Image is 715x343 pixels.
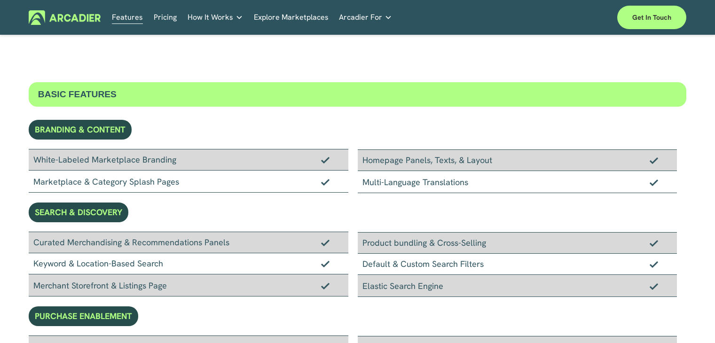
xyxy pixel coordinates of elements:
a: Get in touch [617,6,686,29]
img: Checkmark [650,240,658,246]
img: Checkmark [650,283,658,289]
div: Keyword & Location-Based Search [29,253,348,274]
a: Explore Marketplaces [254,10,329,25]
a: folder dropdown [188,10,243,25]
img: Arcadier [29,10,101,25]
img: Checkmark [321,260,330,267]
div: Default & Custom Search Filters [358,254,677,275]
img: Checkmark [650,261,658,267]
div: Curated Merchandising & Recommendations Panels [29,232,348,253]
div: Multi-Language Translations [358,171,677,193]
div: Merchant Storefront & Listings Page [29,274,348,296]
img: Checkmark [321,239,330,246]
span: How It Works [188,11,233,24]
a: folder dropdown [339,10,392,25]
img: Checkmark [321,156,330,163]
div: BRANDING & CONTENT [29,120,132,140]
img: Checkmark [650,157,658,164]
a: Features [112,10,143,25]
span: Arcadier For [339,11,382,24]
img: Checkmark [321,179,330,185]
div: Product bundling & Cross-Selling [358,232,677,254]
div: White-Labeled Marketplace Branding [29,149,348,171]
img: Checkmark [321,282,330,289]
div: Marketplace & Category Splash Pages [29,171,348,193]
img: Checkmark [650,179,658,186]
div: SEARCH & DISCOVERY [29,203,128,222]
div: Homepage Panels, Texts, & Layout [358,149,677,171]
a: Pricing [154,10,177,25]
div: Elastic Search Engine [358,275,677,297]
div: BASIC FEATURES [29,82,686,107]
div: PURCHASE ENABLEMENT [29,306,138,326]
